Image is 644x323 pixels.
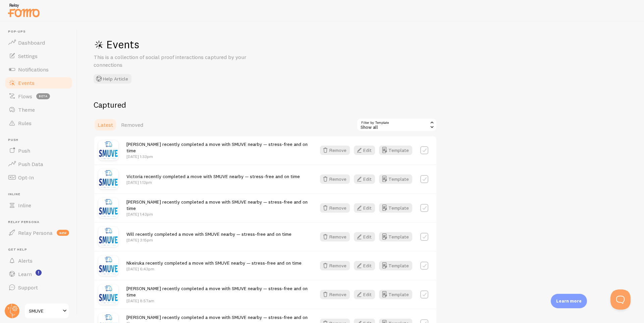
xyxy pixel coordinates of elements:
a: Support [4,281,73,294]
span: Pop-ups [8,30,73,34]
img: smuve.uk [98,227,118,247]
a: Latest [94,118,117,131]
span: Removed [121,121,143,128]
span: Will recently completed a move with SMUVE nearby — stress-free and on time [126,231,291,237]
svg: <p>Watch New Feature Tutorials!</p> [36,270,42,276]
p: [DATE] 3:15pm [126,237,291,243]
span: Victoria recently completed a move with SMUVE nearby — stress-free and on time [126,173,300,179]
span: Opt-In [18,174,34,181]
a: Edit [354,203,379,213]
p: [DATE] 1:33pm [126,154,308,159]
span: new [57,230,69,236]
a: Dashboard [4,36,73,49]
img: smuve.uk [98,284,118,305]
span: Push [18,147,30,154]
p: Learn more [556,298,582,304]
button: Edit [354,174,375,184]
span: [PERSON_NAME] recently completed a move with SMUVE nearby — stress-free and on time [126,141,308,154]
button: Edit [354,232,375,241]
span: Rules [18,120,32,126]
a: Inline [4,199,73,212]
button: Edit [354,261,375,270]
a: Alerts [4,254,73,267]
button: Template [379,261,412,270]
a: Theme [4,103,73,116]
a: Edit [354,232,379,241]
a: SMUVE [24,303,69,319]
span: SMUVE [29,307,61,315]
a: Removed [117,118,147,131]
button: Template [379,290,412,299]
span: Relay Persona [18,229,53,236]
p: [DATE] 8:57am [126,298,308,304]
a: Settings [4,49,73,63]
span: Settings [18,53,38,59]
p: [DATE] 1:13pm [126,179,300,185]
a: Learn [4,267,73,281]
button: Help Article [94,74,131,84]
a: Push [4,144,73,157]
p: [DATE] 6:43pm [126,266,302,272]
span: Alerts [18,257,33,264]
p: This is a collection of social proof interactions captured by your connections [94,53,255,69]
a: Edit [354,261,379,270]
span: Push [8,138,73,142]
button: Template [379,174,412,184]
img: fomo-relay-logo-orange.svg [7,2,41,19]
p: [DATE] 1:43pm [126,211,308,217]
button: Template [379,232,412,241]
button: Remove [320,174,350,184]
h2: Captured [94,100,437,110]
span: Support [18,284,38,291]
a: Opt-In [4,171,73,184]
button: Edit [354,290,375,299]
span: beta [36,93,50,99]
span: Events [18,79,35,86]
img: smuve.uk [98,256,118,276]
a: Relay Persona new [4,226,73,239]
button: Remove [320,203,350,213]
img: smuve.uk [98,140,118,160]
button: Remove [320,232,350,241]
button: Edit [354,146,375,155]
button: Template [379,146,412,155]
a: Edit [354,146,379,155]
span: Inline [18,202,31,209]
img: smuve.uk [98,169,118,189]
span: Get Help [8,248,73,252]
button: Template [379,203,412,213]
a: Push Data [4,157,73,171]
span: Learn [18,271,32,277]
img: smuve.uk [98,198,118,218]
a: Events [4,76,73,90]
span: [PERSON_NAME] recently completed a move with SMUVE nearby — stress-free and on time [126,285,308,298]
span: Push Data [18,161,43,167]
div: Show all [357,118,437,131]
span: [PERSON_NAME] recently completed a move with SMUVE nearby — stress-free and on time [126,199,308,211]
span: Notifications [18,66,49,73]
a: Flows beta [4,90,73,103]
a: Rules [4,116,73,130]
span: Theme [18,106,35,113]
h1: Events [94,38,295,51]
a: Edit [354,290,379,299]
button: Edit [354,203,375,213]
span: Relay Persona [8,220,73,224]
span: Nkeiruka recently completed a move with SMUVE nearby — stress-free and on time [126,260,302,266]
button: Remove [320,261,350,270]
div: Learn more [551,294,587,308]
a: Notifications [4,63,73,76]
button: Remove [320,146,350,155]
span: Flows [18,93,32,100]
span: Latest [98,121,113,128]
a: Edit [354,174,379,184]
span: Dashboard [18,39,45,46]
button: Remove [320,290,350,299]
iframe: Help Scout Beacon - Open [610,289,631,310]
